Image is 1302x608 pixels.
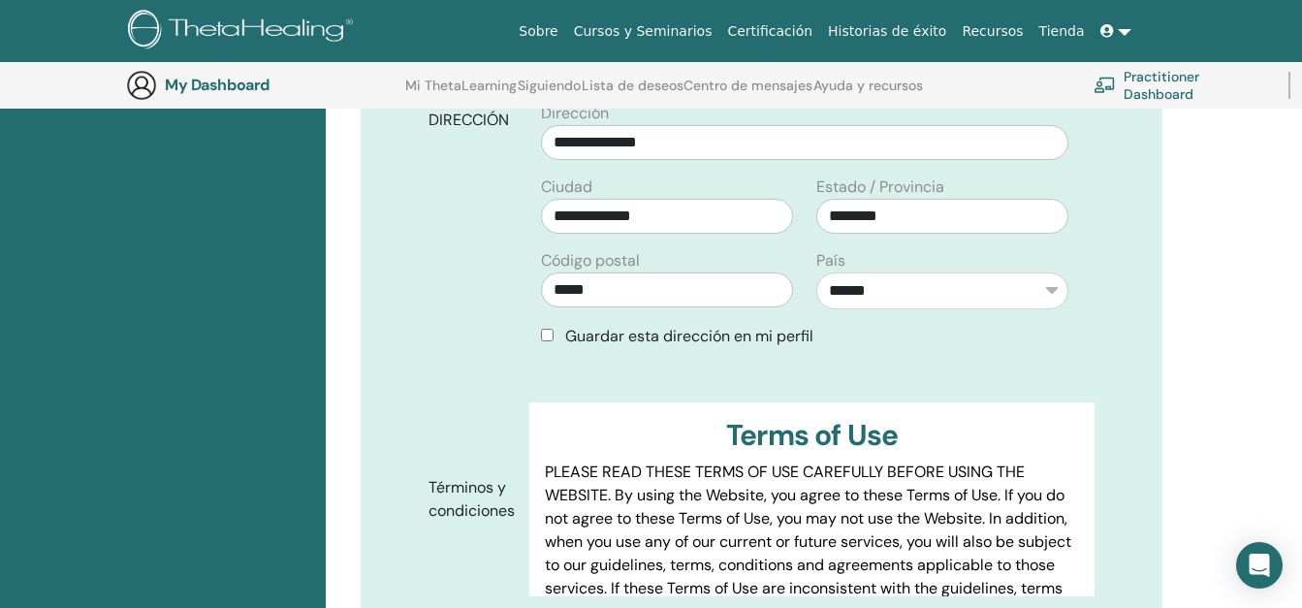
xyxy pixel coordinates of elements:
a: Centro de mensajes [683,78,812,109]
label: Ciudad [541,176,592,199]
a: Cursos y Seminarios [566,14,720,49]
img: logo.png [128,10,360,53]
span: Guardar esta dirección en mi perfil [565,326,813,346]
label: Términos y condiciones [414,469,530,529]
a: Recursos [954,14,1031,49]
a: Lista de deseos [582,78,683,109]
label: Dirección [541,102,609,125]
a: Certificación [719,14,820,49]
h3: My Dashboard [165,76,359,94]
label: Estado / Provincia [816,176,944,199]
a: Practitioner Dashboard [1094,64,1265,107]
a: Sobre [511,14,565,49]
a: Siguiendo [518,78,581,109]
label: DIRECCIÓN [414,102,530,139]
div: Open Intercom Messenger [1236,542,1283,589]
a: Tienda [1032,14,1093,49]
label: Código postal [541,249,640,272]
label: País [816,249,845,272]
a: Mi ThetaLearning [405,78,517,109]
a: Historias de éxito [820,14,954,49]
img: chalkboard-teacher.svg [1094,77,1116,93]
h3: Terms of Use [545,418,1079,453]
a: Ayuda y recursos [813,78,923,109]
img: generic-user-icon.jpg [126,70,157,101]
